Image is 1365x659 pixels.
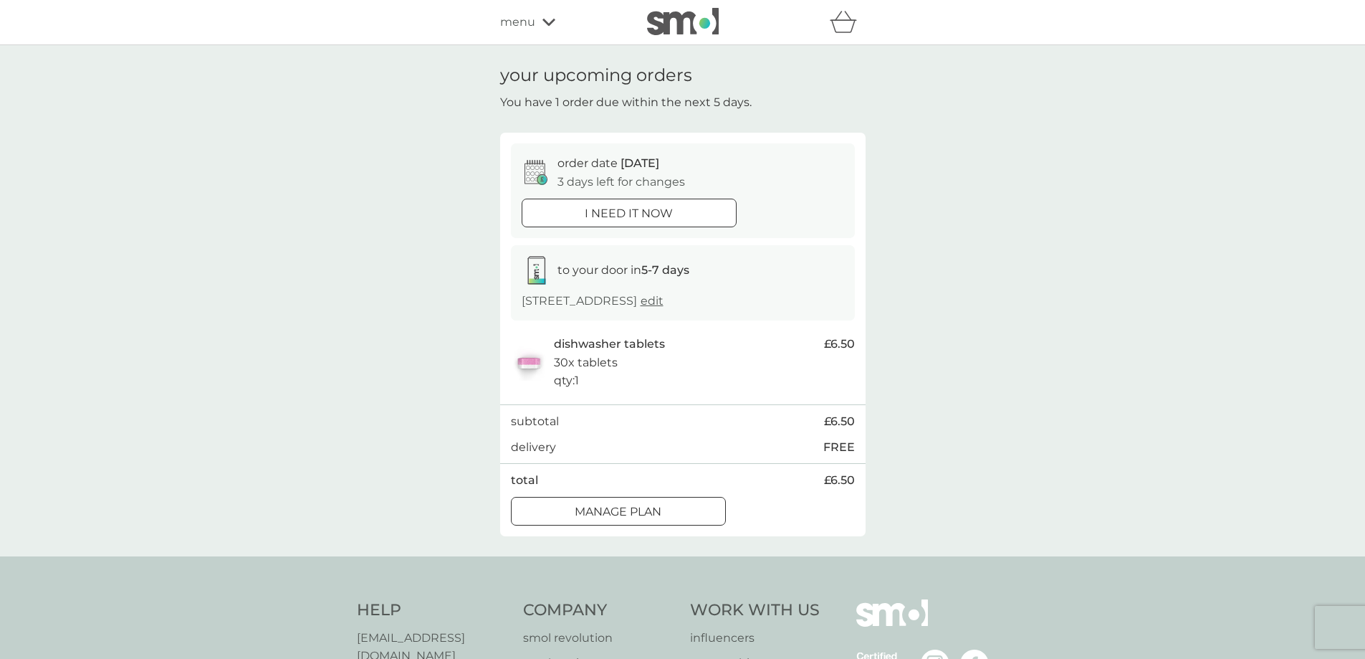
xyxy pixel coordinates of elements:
[522,199,737,227] button: i need it now
[557,263,689,277] span: to your door in
[575,503,661,521] p: Manage plan
[690,599,820,622] h4: Work With Us
[554,354,618,372] p: 30x tablets
[824,471,855,490] span: £6.50
[511,438,556,457] p: delivery
[621,156,659,170] span: [DATE]
[511,471,538,490] p: total
[557,154,659,173] p: order date
[690,629,820,648] a: influencers
[511,497,726,526] button: Manage plan
[523,599,676,622] h4: Company
[647,8,719,35] img: smol
[830,8,866,37] div: basket
[554,335,665,354] p: dishwasher tablets
[641,294,664,308] a: edit
[357,599,509,622] h4: Help
[554,371,579,390] p: qty : 1
[557,173,685,191] p: 3 days left for changes
[824,335,855,354] span: £6.50
[641,263,689,277] strong: 5-7 days
[523,629,676,648] a: smol revolution
[823,438,855,457] p: FREE
[824,412,855,431] span: £6.50
[500,65,692,86] h1: your upcoming orders
[856,599,928,648] img: smol
[585,204,673,223] p: i need it now
[500,13,535,32] span: menu
[522,292,664,310] p: [STREET_ADDRESS]
[511,412,559,431] p: subtotal
[500,93,752,112] p: You have 1 order due within the next 5 days.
